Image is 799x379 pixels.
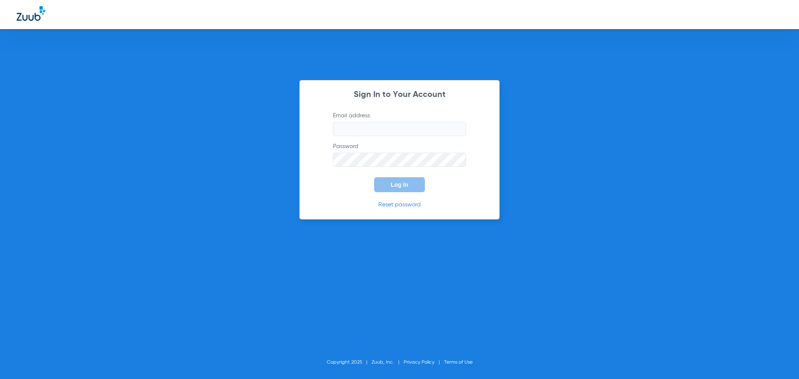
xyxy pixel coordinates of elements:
span: Log In [391,181,408,188]
input: Email address [333,122,466,136]
input: Password [333,153,466,167]
a: Privacy Policy [404,360,434,365]
li: Zuub, Inc. [372,358,404,367]
h2: Sign In to Your Account [320,91,479,99]
img: Zuub Logo [17,6,45,21]
a: Terms of Use [444,360,473,365]
li: Copyright 2025 [327,358,372,367]
button: Log In [374,177,425,192]
label: Email address [333,111,466,136]
a: Reset password [378,202,421,208]
label: Password [333,142,466,167]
